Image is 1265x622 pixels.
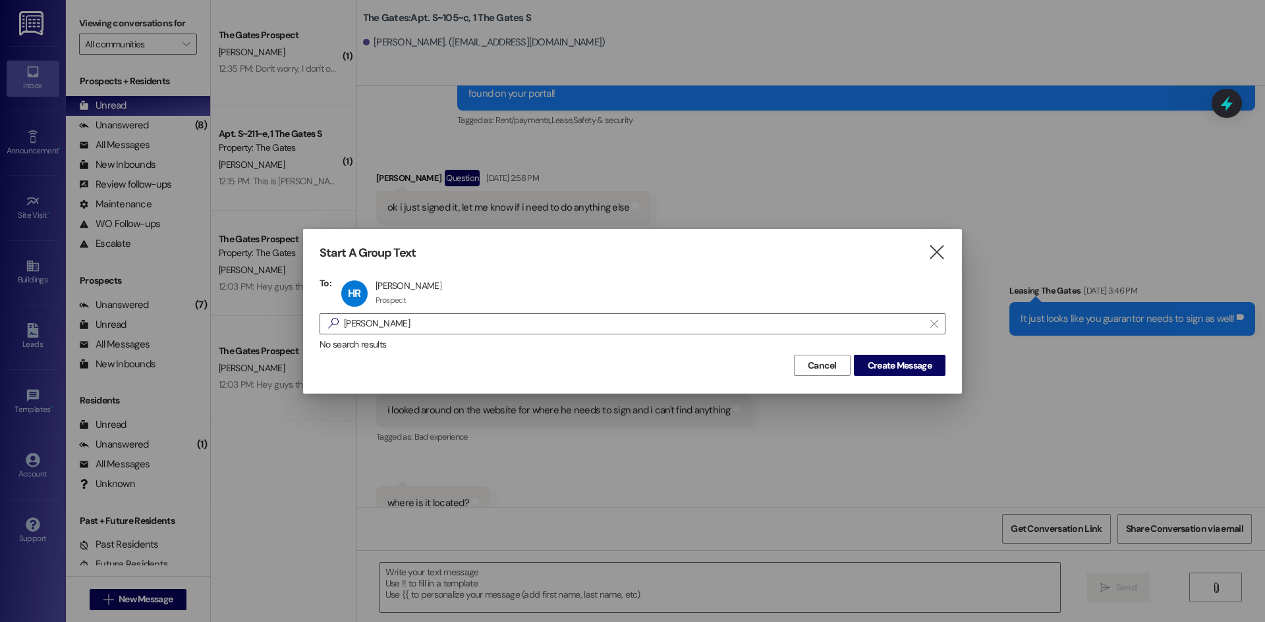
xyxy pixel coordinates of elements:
button: Create Message [854,355,945,376]
i:  [928,246,945,259]
span: Cancel [808,359,837,373]
button: Clear text [924,314,945,334]
div: No search results [320,338,945,351]
h3: To: [320,277,331,289]
div: [PERSON_NAME] [376,280,441,292]
i:  [323,317,344,330]
i:  [930,319,938,329]
div: Prospect [376,295,406,305]
span: HR [348,286,360,300]
button: Cancel [794,355,851,376]
span: Create Message [868,359,932,373]
h3: Start A Group Text [320,246,416,261]
input: Search for any contact or apartment [344,315,924,333]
